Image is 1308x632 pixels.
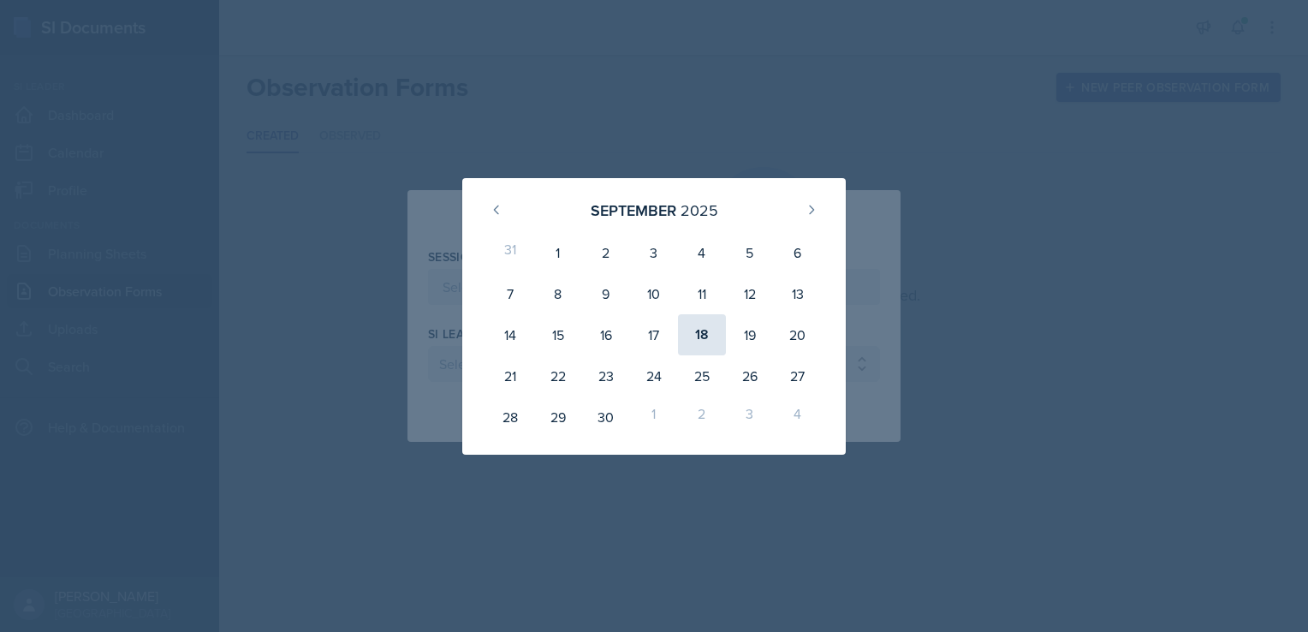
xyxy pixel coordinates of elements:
[774,396,822,438] div: 4
[582,355,630,396] div: 23
[534,355,582,396] div: 22
[534,273,582,314] div: 8
[681,199,718,222] div: 2025
[774,273,822,314] div: 13
[726,396,774,438] div: 3
[678,273,726,314] div: 11
[582,314,630,355] div: 16
[534,232,582,273] div: 1
[486,396,534,438] div: 28
[726,232,774,273] div: 5
[726,355,774,396] div: 26
[630,232,678,273] div: 3
[630,314,678,355] div: 17
[774,232,822,273] div: 6
[486,232,534,273] div: 31
[774,355,822,396] div: 27
[582,232,630,273] div: 2
[486,273,534,314] div: 7
[678,314,726,355] div: 18
[678,396,726,438] div: 2
[582,396,630,438] div: 30
[630,355,678,396] div: 24
[486,355,534,396] div: 21
[534,314,582,355] div: 15
[630,273,678,314] div: 10
[726,314,774,355] div: 19
[678,232,726,273] div: 4
[486,314,534,355] div: 14
[582,273,630,314] div: 9
[591,199,676,222] div: September
[774,314,822,355] div: 20
[534,396,582,438] div: 29
[630,396,678,438] div: 1
[678,355,726,396] div: 25
[726,273,774,314] div: 12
